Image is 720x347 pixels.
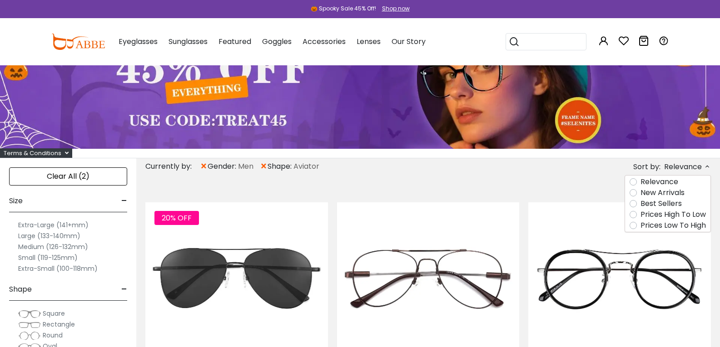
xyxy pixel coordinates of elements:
label: Best Sellers [641,198,682,209]
span: - [121,190,127,212]
img: Square.png [18,309,41,318]
span: gender: [208,161,238,172]
label: Extra-Large (141+mm) [18,220,89,230]
span: - [121,279,127,300]
span: Aviator [293,161,319,172]
span: shape: [268,161,293,172]
span: Shape [9,279,32,300]
label: Small (119-125mm) [18,252,78,263]
span: Goggles [262,36,292,47]
span: Accessories [303,36,346,47]
span: Featured [218,36,251,47]
span: Square [43,309,65,318]
img: Round.png [18,331,41,340]
span: Size [9,190,23,212]
div: 🎃 Spooky Sale 45% Off! [311,5,376,13]
img: Rectangle.png [18,320,41,329]
span: × [200,158,208,175]
span: Our Story [392,36,426,47]
div: Clear All (2) [9,167,127,186]
span: Eyeglasses [119,36,158,47]
span: Round [43,331,63,340]
div: Shop now [382,5,410,13]
label: Prices Low To High [641,220,706,231]
span: Rectangle [43,320,75,329]
img: abbeglasses.com [51,34,105,50]
label: Relevance [641,176,678,187]
span: Lenses [357,36,381,47]
a: Shop now [377,5,410,12]
span: Men [238,161,253,172]
label: Prices High To Low [641,209,706,220]
span: × [260,158,268,175]
label: Large (133-140mm) [18,230,80,241]
label: Extra-Small (100-118mm) [18,263,98,274]
div: Currently by: [145,158,200,175]
label: Medium (126-132mm) [18,241,88,252]
span: Sunglasses [169,36,208,47]
label: New Arrivals [641,187,685,198]
span: Sort by: [633,161,660,172]
span: 20% OFF [154,211,199,225]
span: Relevance [664,159,702,175]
